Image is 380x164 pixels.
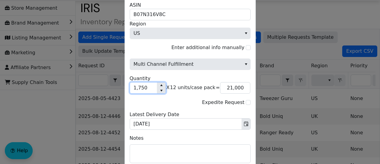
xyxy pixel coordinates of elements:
button: Toggle calendar [242,119,250,129]
div: Please choose one of the options. [130,51,251,70]
button: select [242,28,250,39]
label: ASIN [130,2,141,9]
button: Increase value [157,82,166,88]
span: Region [130,28,251,39]
label: Latest Delivery Date [130,111,179,118]
label: Notes [130,135,251,142]
button: Decrease value [157,88,166,93]
div: 12 units/case pack [170,75,215,94]
div: X [166,75,170,94]
span: Multi Channel Fulfillment [130,59,251,70]
label: Expedite Request [202,99,244,105]
span: Region [130,20,146,28]
label: Quantity [130,75,151,82]
button: select [242,59,250,70]
div: Please set the arrival date. [130,111,251,130]
span: US [134,30,140,37]
div: = [216,75,220,94]
div: Quantity must be greater than 0. [130,75,251,94]
label: Enter additional info manually [171,45,245,50]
